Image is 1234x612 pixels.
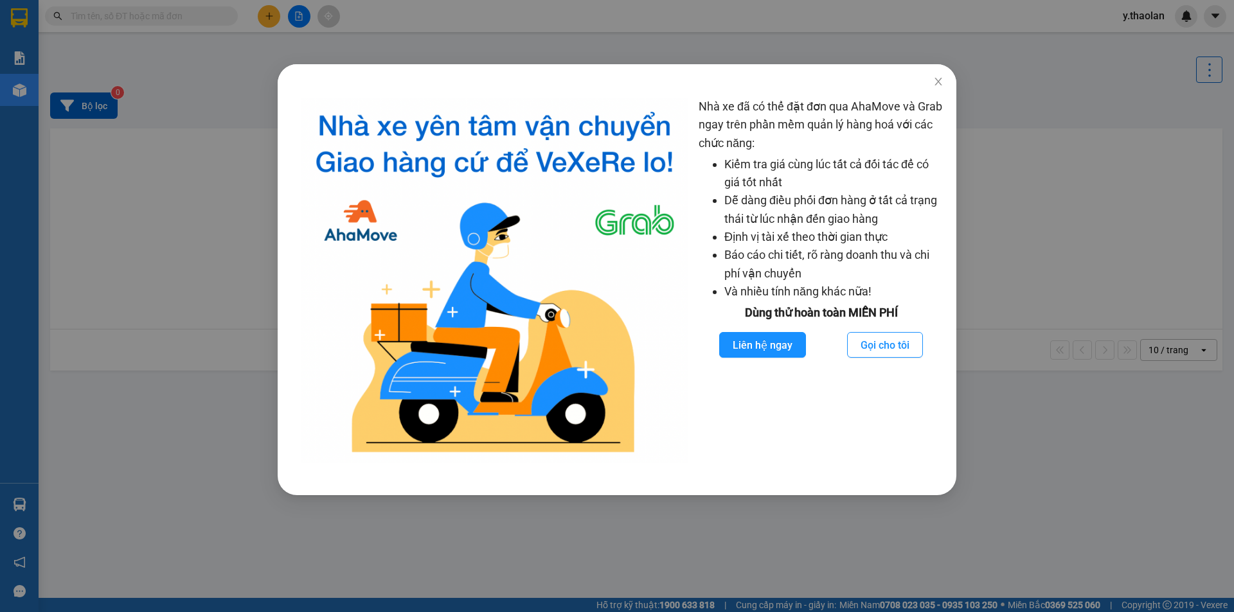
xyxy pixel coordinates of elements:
button: Close [920,64,956,100]
li: Kiểm tra giá cùng lúc tất cả đối tác để có giá tốt nhất [724,155,943,192]
button: Gọi cho tôi [847,332,923,358]
button: Liên hệ ngay [719,332,806,358]
img: logo [301,98,688,463]
li: Định vị tài xế theo thời gian thực [724,228,943,246]
div: Dùng thử hoàn toàn MIỄN PHÍ [699,304,943,322]
div: Nhà xe đã có thể đặt đơn qua AhaMove và Grab ngay trên phần mềm quản lý hàng hoá với các chức năng: [699,98,943,463]
li: Dễ dàng điều phối đơn hàng ở tất cả trạng thái từ lúc nhận đến giao hàng [724,191,943,228]
li: Và nhiều tính năng khác nữa! [724,283,943,301]
span: Gọi cho tôi [861,337,909,353]
span: close [933,76,943,87]
span: Liên hệ ngay [733,337,792,353]
li: Báo cáo chi tiết, rõ ràng doanh thu và chi phí vận chuyển [724,246,943,283]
